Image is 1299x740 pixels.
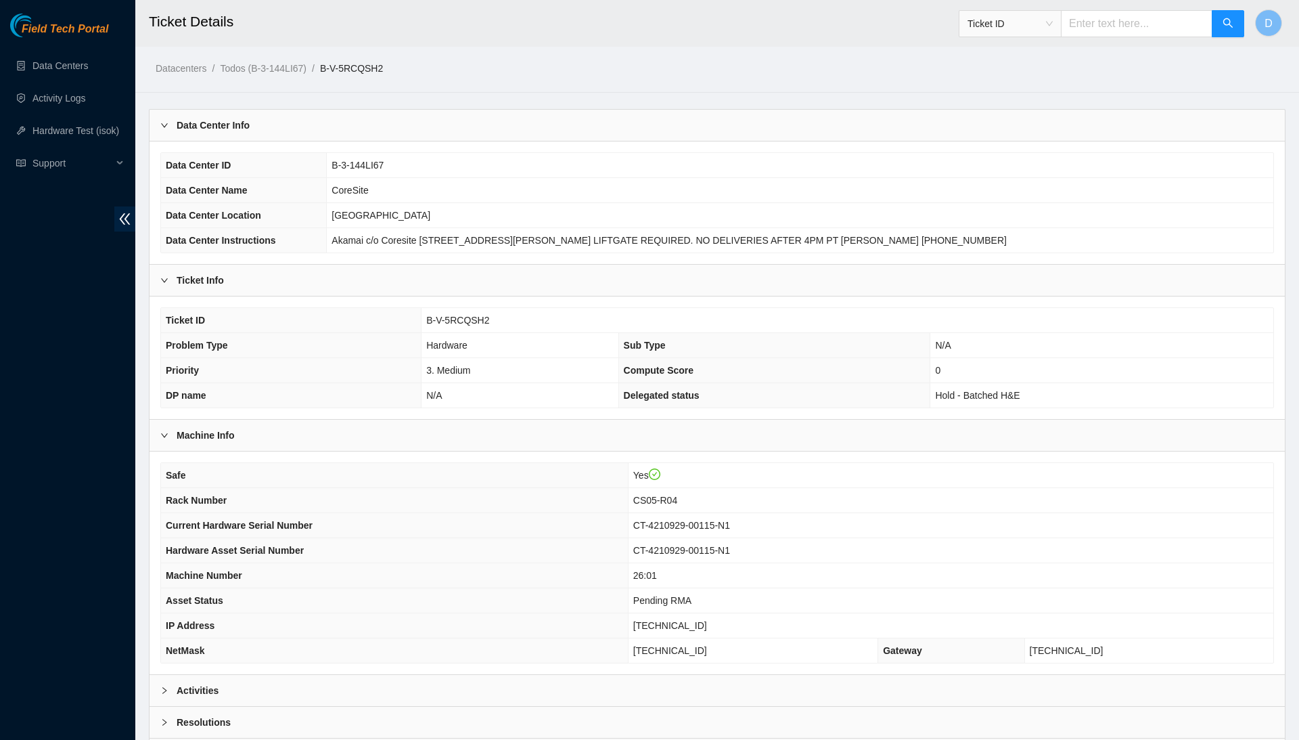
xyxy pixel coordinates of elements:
[166,645,205,656] span: NetMask
[177,428,235,443] b: Machine Info
[114,206,135,232] span: double-left
[166,365,199,376] span: Priority
[22,23,108,36] span: Field Tech Portal
[935,365,940,376] span: 0
[1212,10,1244,37] button: search
[32,125,119,136] a: Hardware Test (isok)
[166,160,231,171] span: Data Center ID
[624,390,700,401] span: Delegated status
[1061,10,1212,37] input: Enter text here...
[160,718,168,726] span: right
[150,707,1285,738] div: Resolutions
[10,14,68,37] img: Akamai Technologies
[32,60,88,71] a: Data Centers
[160,276,168,284] span: right
[166,390,206,401] span: DP name
[166,185,248,196] span: Data Center Name
[10,24,108,42] a: Akamai TechnologiesField Tech Portal
[332,160,384,171] span: B-3-144LI67
[166,315,205,326] span: Ticket ID
[160,687,168,695] span: right
[1255,9,1282,37] button: D
[177,273,224,288] b: Ticket Info
[166,620,214,631] span: IP Address
[633,495,677,506] span: CS05-R04
[212,63,214,74] span: /
[160,431,168,439] span: right
[426,390,442,401] span: N/A
[166,470,186,481] span: Safe
[156,63,206,74] a: Datacenters
[150,110,1285,141] div: Data Center Info
[426,315,489,326] span: B-V-5RCQSH2
[177,715,231,730] b: Resolutions
[166,495,227,506] span: Rack Number
[1223,18,1233,30] span: search
[633,545,730,556] span: CT-4210929-00115-N1
[624,340,666,351] span: Sub Type
[16,158,26,168] span: read
[935,340,951,351] span: N/A
[166,545,304,556] span: Hardware Asset Serial Number
[32,150,112,177] span: Support
[633,470,660,481] span: Yes
[633,520,730,531] span: CT-4210929-00115-N1
[166,210,261,221] span: Data Center Location
[150,265,1285,296] div: Ticket Info
[1030,645,1103,656] span: [TECHNICAL_ID]
[220,63,306,74] a: Todos (B-3-144LI67)
[633,620,707,631] span: [TECHNICAL_ID]
[633,645,707,656] span: [TECHNICAL_ID]
[160,121,168,129] span: right
[166,520,313,531] span: Current Hardware Serial Number
[332,235,1007,246] span: Akamai c/o Coresite [STREET_ADDRESS][PERSON_NAME] LIFTGATE REQUIRED. NO DELIVERIES AFTER 4PM PT [...
[633,570,657,581] span: 26:01
[624,365,693,376] span: Compute Score
[426,365,470,376] span: 3. Medium
[1264,15,1273,32] span: D
[967,14,1053,34] span: Ticket ID
[150,675,1285,706] div: Activities
[166,235,276,246] span: Data Center Instructions
[883,645,922,656] span: Gateway
[312,63,315,74] span: /
[320,63,383,74] a: B-V-5RCQSH2
[332,185,368,196] span: CoreSite
[150,420,1285,451] div: Machine Info
[32,93,86,104] a: Activity Logs
[649,469,661,481] span: check-circle
[166,340,228,351] span: Problem Type
[177,683,219,698] b: Activities
[332,210,430,221] span: [GEOGRAPHIC_DATA]
[166,595,223,606] span: Asset Status
[633,595,691,606] span: Pending RMA
[177,118,250,133] b: Data Center Info
[935,390,1020,401] span: Hold - Batched H&E
[426,340,468,351] span: Hardware
[166,570,242,581] span: Machine Number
